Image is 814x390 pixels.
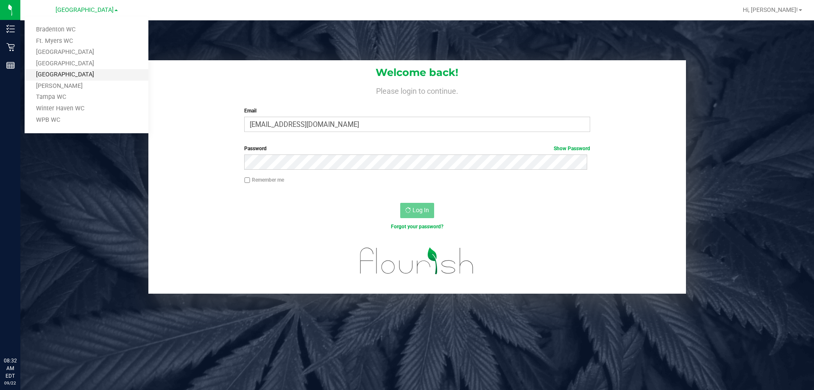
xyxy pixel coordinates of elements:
[350,239,484,283] img: flourish_logo.svg
[25,69,148,81] a: [GEOGRAPHIC_DATA]
[25,103,148,115] a: Winter Haven WC
[25,58,148,70] a: [GEOGRAPHIC_DATA]
[413,207,429,213] span: Log In
[4,380,17,386] p: 09/22
[4,357,17,380] p: 08:32 AM EDT
[244,107,590,115] label: Email
[148,67,686,78] h1: Welcome back!
[25,24,148,36] a: Bradenton WC
[244,177,250,183] input: Remember me
[25,47,148,58] a: [GEOGRAPHIC_DATA]
[244,176,284,184] label: Remember me
[25,81,148,92] a: [PERSON_NAME]
[6,25,15,33] inline-svg: Inventory
[6,61,15,70] inline-svg: Reports
[25,92,148,103] a: Tampa WC
[244,146,267,152] span: Password
[25,36,148,47] a: Ft. Myers WC
[400,203,434,218] button: Log In
[554,146,590,152] a: Show Password
[6,43,15,51] inline-svg: Retail
[56,6,114,14] span: [GEOGRAPHIC_DATA]
[391,224,443,230] a: Forgot your password?
[25,115,148,126] a: WPB WC
[148,85,686,95] h4: Please login to continue.
[743,6,798,13] span: Hi, [PERSON_NAME]!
